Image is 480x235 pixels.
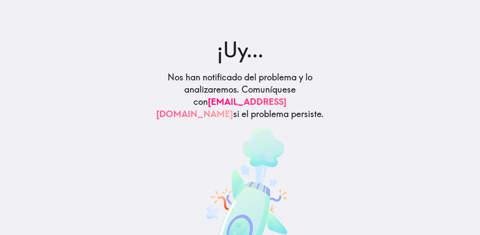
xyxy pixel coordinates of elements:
font: ¡Uy... [217,36,263,62]
font: Nos han notificado del problema y lo analizaremos. Comuníquese con [168,72,312,107]
a: [EMAIL_ADDRESS][DOMAIN_NAME] [156,96,287,119]
font: si el problema persiste. [233,108,324,119]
